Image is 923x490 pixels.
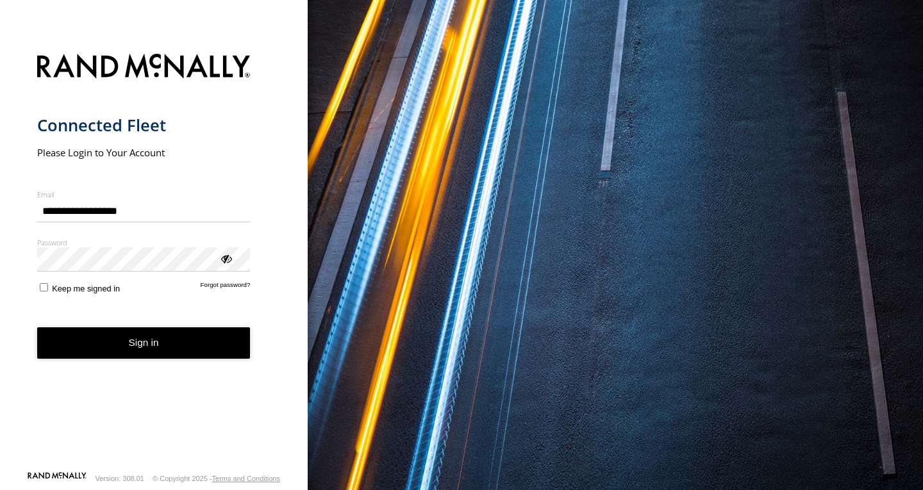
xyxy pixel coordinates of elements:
div: ViewPassword [219,252,232,265]
label: Password [37,238,251,247]
form: main [37,46,271,471]
div: Version: 308.01 [96,475,144,482]
a: Terms and Conditions [212,475,280,482]
input: Keep me signed in [40,283,48,291]
div: © Copyright 2025 - [153,475,280,482]
h1: Connected Fleet [37,115,251,136]
img: Rand McNally [37,51,251,84]
h2: Please Login to Your Account [37,146,251,159]
a: Forgot password? [201,281,251,293]
label: Email [37,190,251,199]
a: Visit our Website [28,472,87,485]
span: Keep me signed in [52,284,120,293]
button: Sign in [37,327,251,359]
